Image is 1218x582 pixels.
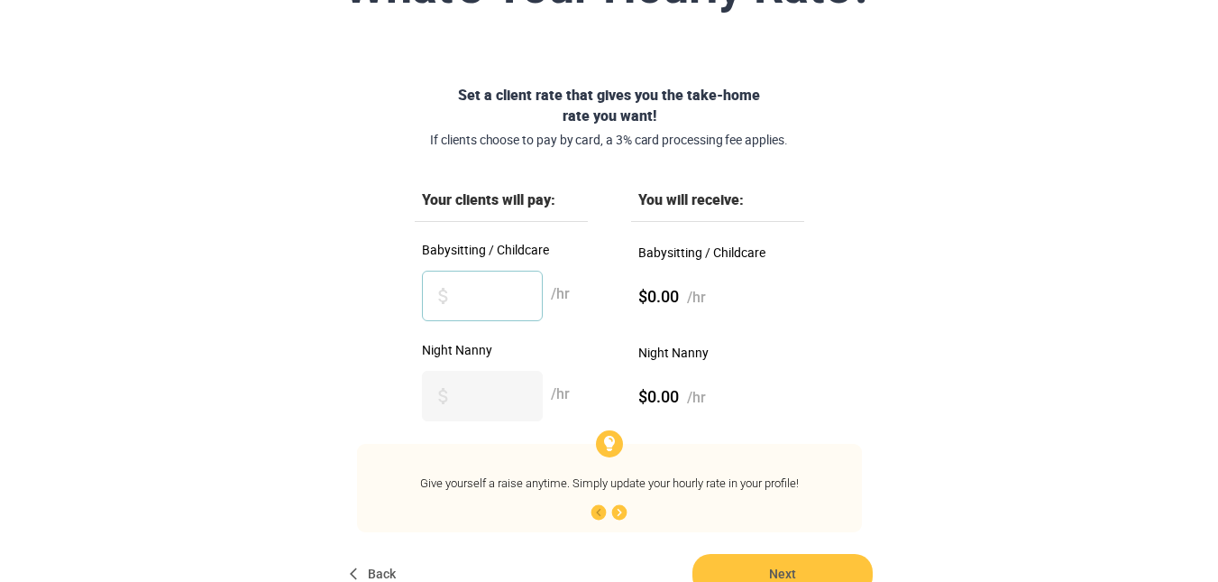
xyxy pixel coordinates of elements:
div: Set a client rate that gives you the take-home rate you want! [339,85,880,149]
label: Night Nanny [422,344,581,356]
span: /hr [551,284,570,305]
span: /hr [687,389,706,406]
span: /hr [551,384,570,405]
img: Bulb [596,430,623,457]
div: Give yourself a raise anytime. Simply update your hourly rate in your profile! [380,476,839,493]
div: Your clients will pay: [415,192,588,222]
span: /hr [687,289,706,306]
span: If clients choose to pay by card, a 3% card processing fee applies. [375,131,844,149]
div: 1 / 5 [380,502,839,523]
div: $0.00 [638,376,797,418]
div: $0.00 [638,276,797,318]
div: Babysitting / Childcare [638,244,797,262]
div: Night Nanny [638,344,797,362]
div: You will receive: [631,192,804,222]
label: Babysitting / Childcare [422,244,581,256]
